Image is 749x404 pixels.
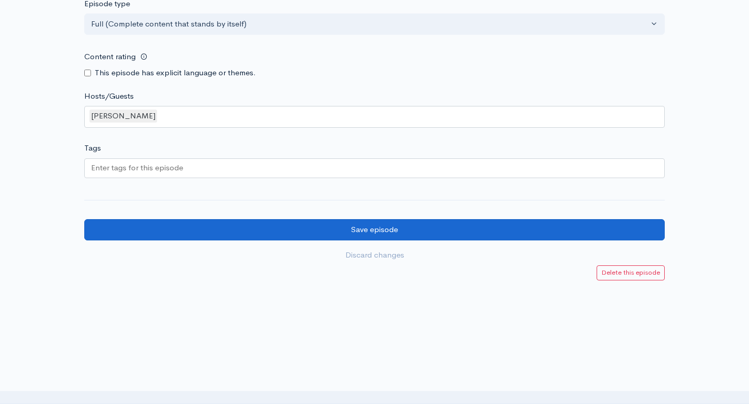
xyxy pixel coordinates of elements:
a: Discard changes [84,245,665,266]
a: Delete this episode [597,265,665,280]
label: Content rating [84,46,136,68]
label: Tags [84,142,101,154]
div: [PERSON_NAME] [89,110,157,123]
input: Enter tags for this episode [91,162,185,174]
small: Delete this episode [601,268,660,277]
input: Save episode [84,219,665,240]
label: This episode has explicit language or themes. [95,67,256,79]
label: Hosts/Guests [84,90,134,102]
button: Full (Complete content that stands by itself) [84,14,665,35]
div: Full (Complete content that stands by itself) [91,18,649,30]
